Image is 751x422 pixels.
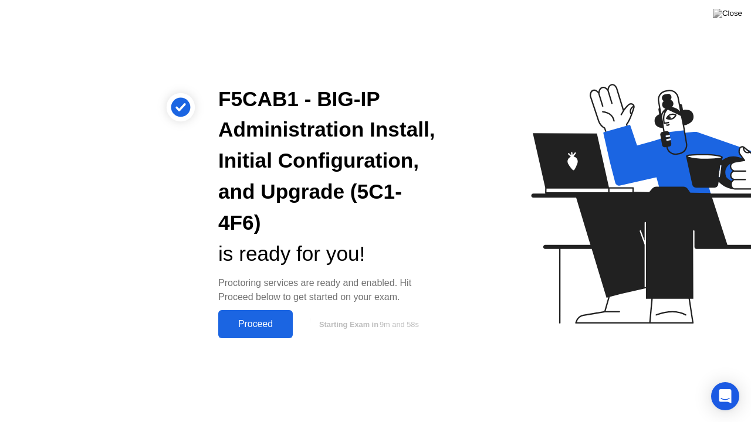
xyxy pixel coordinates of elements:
[218,239,437,270] div: is ready for you!
[711,382,739,410] div: Open Intercom Messenger
[218,310,293,338] button: Proceed
[218,84,437,239] div: F5CAB1 - BIG-IP Administration Install, Initial Configuration, and Upgrade (5C1-4F6)
[380,320,419,329] span: 9m and 58s
[218,276,437,304] div: Proctoring services are ready and enabled. Hit Proceed below to get started on your exam.
[299,313,437,335] button: Starting Exam in9m and 58s
[222,319,289,329] div: Proceed
[713,9,742,18] img: Close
